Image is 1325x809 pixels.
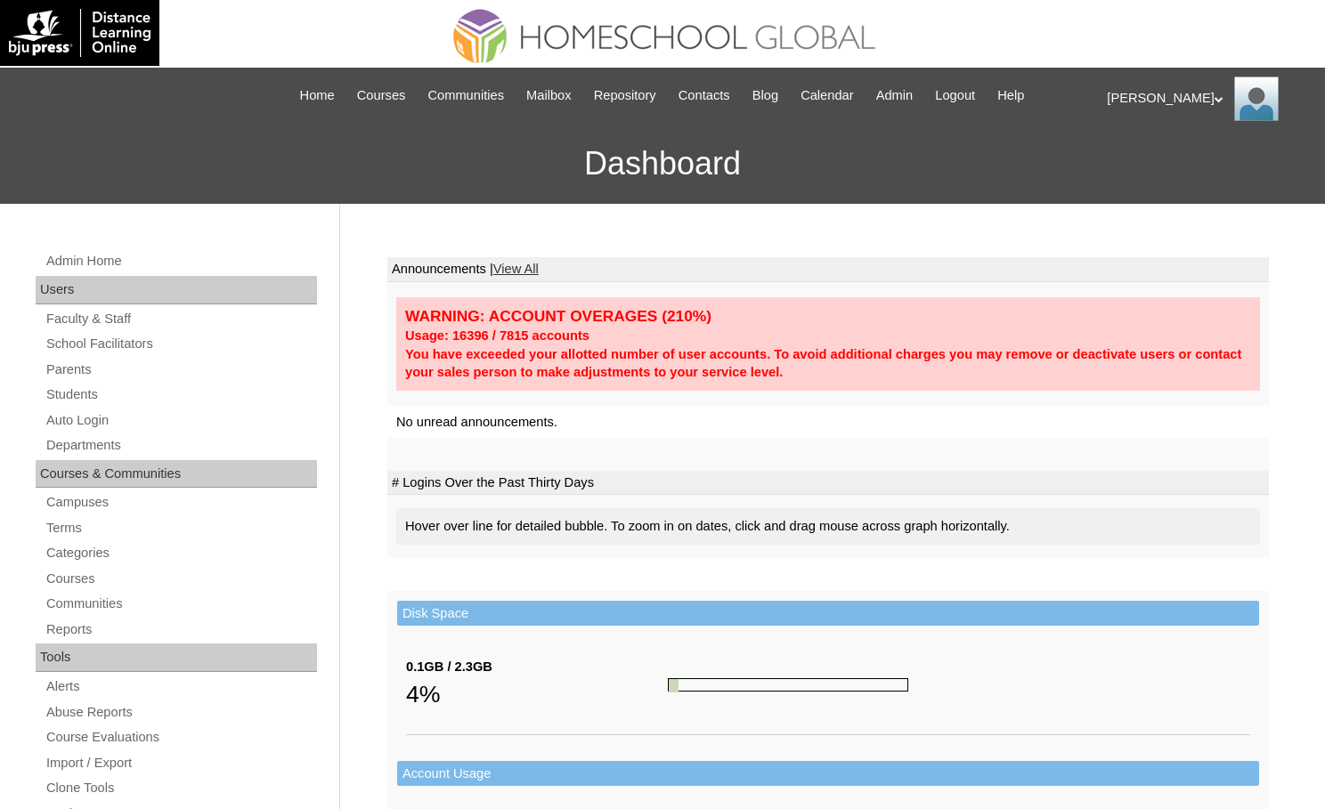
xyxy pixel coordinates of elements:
span: Communities [427,85,504,106]
span: Mailbox [526,85,572,106]
a: Campuses [45,491,317,514]
a: Clone Tools [45,777,317,799]
a: Auto Login [45,409,317,432]
div: 4% [406,676,668,712]
span: Calendar [801,85,853,106]
h3: Dashboard [9,124,1316,204]
a: Blog [744,85,787,106]
a: Departments [45,434,317,457]
div: Hover over line for detailed bubble. To zoom in on dates, click and drag mouse across graph horiz... [396,508,1260,545]
td: # Logins Over the Past Thirty Days [387,471,1269,496]
div: [PERSON_NAME] [1107,77,1307,121]
a: Import / Export [45,752,317,774]
a: Courses [45,568,317,590]
div: Tools [36,643,317,672]
a: Communities [45,593,317,615]
span: Courses [357,85,406,106]
a: Students [45,384,317,406]
span: Admin [876,85,914,106]
a: Faculty & Staff [45,308,317,330]
span: Repository [594,85,656,106]
a: Admin [867,85,923,106]
a: View All [493,262,539,276]
img: Melanie Sevilla [1234,77,1279,121]
a: Contacts [670,85,739,106]
a: Admin Home [45,250,317,272]
div: Users [36,276,317,304]
strong: Usage: 16396 / 7815 accounts [405,328,589,343]
a: School Facilitators [45,333,317,355]
span: Help [997,85,1024,106]
span: Contacts [679,85,730,106]
div: 0.1GB / 2.3GB [406,658,668,676]
a: Reports [45,619,317,641]
a: Mailbox [517,85,581,106]
a: Repository [585,85,665,106]
a: Abuse Reports [45,701,317,724]
a: Home [291,85,344,106]
a: Help [988,85,1033,106]
a: Communities [419,85,513,106]
td: Disk Space [397,601,1259,627]
span: Home [300,85,335,106]
img: logo-white.png [9,9,150,57]
span: Blog [752,85,778,106]
a: Terms [45,517,317,539]
td: Account Usage [397,761,1259,787]
a: Calendar [792,85,862,106]
a: Logout [926,85,984,106]
span: Logout [935,85,975,106]
a: Parents [45,359,317,381]
a: Courses [348,85,415,106]
a: Course Evaluations [45,726,317,748]
a: Alerts [45,676,317,698]
div: WARNING: ACCOUNT OVERAGES (210%) [405,306,1251,327]
div: Courses & Communities [36,460,317,489]
div: You have exceeded your allotted number of user accounts. To avoid additional charges you may remo... [405,345,1251,382]
td: Announcements | [387,257,1269,282]
td: No unread announcements. [387,406,1269,439]
a: Categories [45,542,317,564]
